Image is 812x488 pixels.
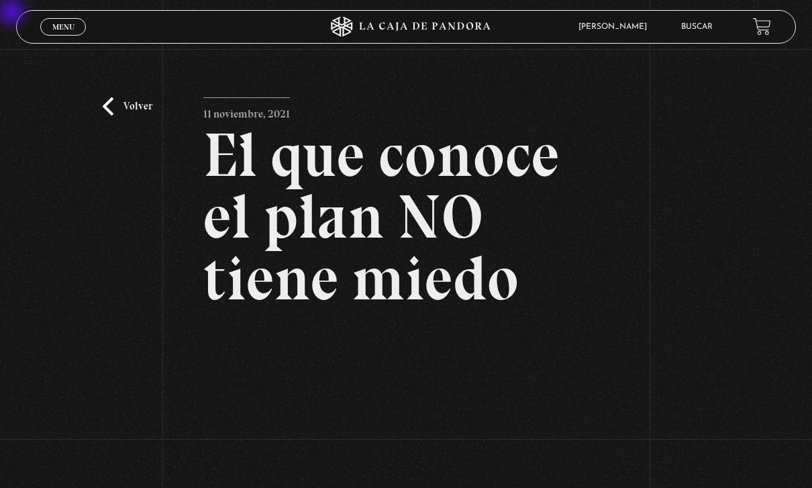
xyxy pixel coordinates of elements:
[103,97,152,115] a: Volver
[48,34,79,43] span: Cerrar
[203,124,609,309] h2: El que conoce el plan NO tiene miedo
[572,23,660,31] span: [PERSON_NAME]
[681,23,713,31] a: Buscar
[52,23,74,31] span: Menu
[203,97,290,124] p: 11 noviembre, 2021
[753,17,771,36] a: View your shopping cart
